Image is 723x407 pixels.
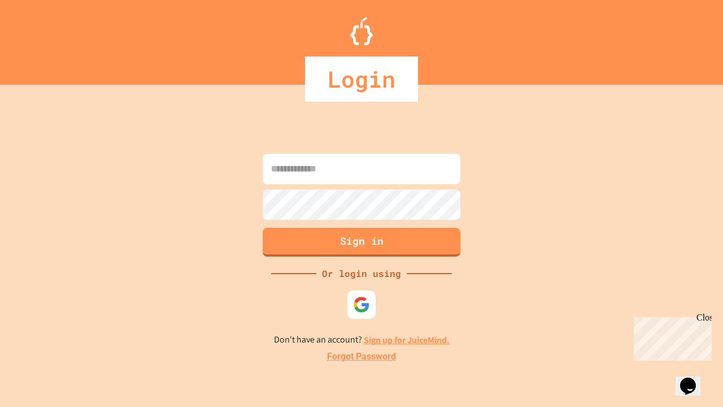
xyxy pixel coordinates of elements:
img: google-icon.svg [353,296,370,313]
iframe: chat widget [676,362,712,396]
div: Chat with us now!Close [5,5,78,72]
p: Don't have an account? [274,333,450,347]
div: Login [305,57,418,102]
iframe: chat widget [629,313,712,361]
a: Sign up for JuiceMind. [364,334,450,346]
a: Forgot Password [327,350,396,363]
img: Logo.svg [350,17,373,45]
button: Sign in [263,228,460,257]
div: Or login using [316,267,407,280]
